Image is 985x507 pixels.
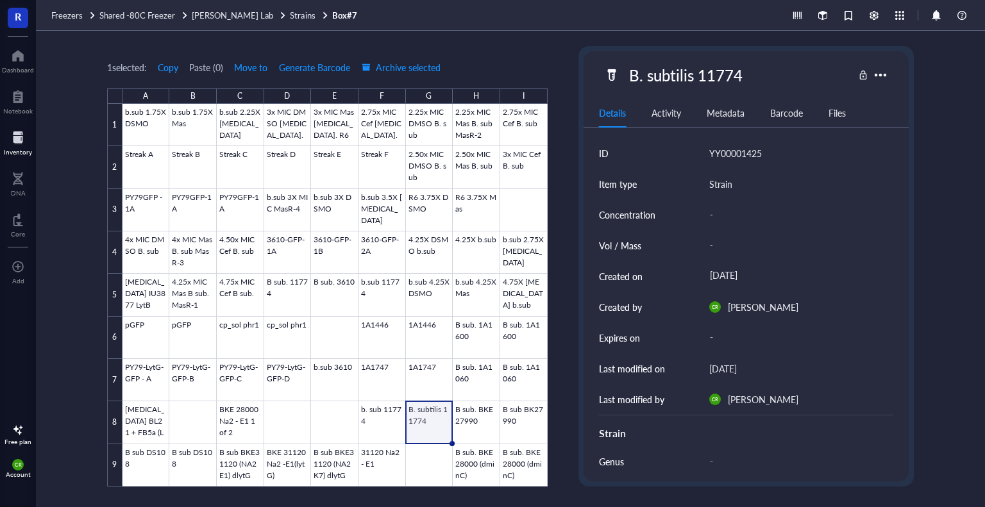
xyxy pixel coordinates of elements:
div: 7 [107,359,122,401]
div: Expires on [599,331,640,345]
div: 1 [107,104,122,146]
div: ID [599,146,609,160]
div: 4 [107,231,122,274]
div: Last modified on [599,362,665,376]
div: 5 [107,274,122,316]
div: Account [6,470,31,478]
div: H [473,88,479,104]
div: DNA [11,189,26,197]
a: Freezers [51,10,97,21]
div: Metadata [707,106,745,120]
div: 2 [107,146,122,188]
a: [PERSON_NAME] LabStrains [192,10,329,21]
span: CR [15,461,21,467]
span: R [15,8,21,24]
div: D [284,88,290,104]
div: Barcode [770,106,803,120]
div: Strain [599,426,894,441]
span: Shared -80C Freezer [99,9,175,21]
span: Generate Barcode [279,62,350,72]
div: Free plan [4,438,31,445]
div: Created on [599,269,643,283]
div: Inventory [4,148,32,156]
span: Move to [234,62,267,72]
span: CR [712,304,718,310]
div: Core [11,230,25,238]
div: A [143,88,148,104]
a: Box#7 [332,10,360,21]
div: C [237,88,242,104]
div: Created by [599,300,642,314]
div: 3 [107,189,122,231]
span: Copy [158,62,178,72]
div: Concentration [599,208,655,222]
div: Notebook [3,107,33,115]
button: Move to [233,57,268,78]
span: Strains [290,9,315,21]
span: Freezers [51,9,83,21]
div: I [523,88,525,104]
div: - [704,450,889,473]
button: Archive selected [361,57,441,78]
div: [PERSON_NAME] [728,392,798,407]
div: Item type [599,177,637,191]
button: Paste (0) [189,57,223,78]
div: Strain [709,176,732,192]
div: - [704,232,889,259]
button: Copy [157,57,179,78]
div: [DATE] [704,265,889,288]
a: Notebook [3,87,33,115]
div: 6 [107,317,122,359]
a: DNA [11,169,26,197]
div: - [704,326,889,349]
div: Genus [599,454,624,469]
div: Vol / Mass [599,238,641,253]
div: G [426,88,432,104]
div: YY00001425 [709,145,762,161]
div: 1 selected: [107,60,147,74]
button: Generate Barcode [278,57,351,78]
a: Core [11,210,25,238]
span: [PERSON_NAME] Lab [192,9,273,21]
div: Last modified by [599,392,664,406]
div: Activity [652,106,681,120]
div: - [704,201,889,228]
div: Dashboard [2,66,34,74]
a: Dashboard [2,46,34,74]
div: F [380,88,384,104]
div: Details [599,106,626,120]
span: Archive selected [362,62,441,72]
div: Files [829,106,846,120]
div: E [332,88,337,104]
div: B [190,88,196,104]
span: CR [712,396,718,402]
div: [PERSON_NAME] [728,299,798,315]
div: 9 [107,444,122,486]
a: Inventory [4,128,32,156]
div: [DATE] [709,361,737,376]
div: B. subtilis 11774 [623,62,748,88]
a: Shared -80C Freezer [99,10,189,21]
div: 8 [107,401,122,444]
div: Add [12,277,24,285]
